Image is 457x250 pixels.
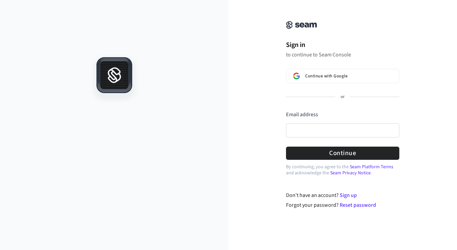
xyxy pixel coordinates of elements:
p: or [341,94,345,100]
img: Seam Console [286,21,317,29]
div: Forgot your password? [286,201,400,209]
a: Sign up [340,192,357,199]
a: Seam Platform Terms [350,164,393,170]
a: Seam Privacy Notice [330,170,371,176]
h1: Sign in [286,40,399,50]
button: Sign in with GoogleContinue with Google [286,69,399,83]
a: Reset password [340,201,376,209]
p: By continuing, you agree to the and acknowledge the . [286,164,399,176]
button: Continue [286,147,399,160]
p: to continue to Seam Console [286,51,399,58]
span: Continue with Google [305,73,347,79]
img: Sign in with Google [293,73,300,79]
div: Don't have an account? [286,191,400,199]
label: Email address [286,111,318,118]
